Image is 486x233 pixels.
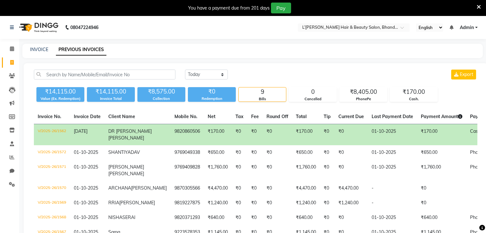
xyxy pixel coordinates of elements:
span: 01-10-2025 [74,185,98,191]
span: Admin [460,24,474,31]
td: ₹170.00 [292,124,320,146]
td: V/2025-26/1570 [34,181,70,196]
td: V/2025-26/1572 [34,145,70,160]
td: ₹1,240.00 [292,196,320,210]
td: ₹0 [247,145,263,160]
td: ₹0 [417,196,466,210]
td: 9820860506 [171,124,204,146]
td: 9769409828 [171,160,204,181]
td: ₹1,760.00 [292,160,320,181]
td: ₹640.00 [417,210,466,225]
div: ₹8,575.00 [137,87,185,96]
span: 01-10-2025 [74,200,98,206]
td: ₹0 [320,124,335,146]
td: 01-10-2025 [368,210,417,225]
div: 9 [239,87,286,96]
td: ₹0 [263,160,292,181]
td: - [368,181,417,196]
button: Export [451,70,476,79]
div: Value (Ex. Redemption) [36,96,84,101]
span: 01-10-2025 [74,149,98,155]
td: ₹0 [320,145,335,160]
span: NISHA [108,214,122,220]
div: Cancelled [289,96,336,102]
span: Tax [235,114,243,119]
a: INVOICE [30,47,48,52]
span: Invoice No. [38,114,61,119]
span: RRIA [108,200,119,206]
span: YADAV [125,149,140,155]
div: ₹14,115.00 [36,87,84,96]
td: ₹0 [247,181,263,196]
span: [PERSON_NAME] [108,171,144,177]
td: 9769049338 [171,145,204,160]
div: PhonePe [340,96,387,102]
button: Pay [271,3,291,13]
div: ₹14,115.00 [87,87,135,96]
div: Redemption [188,96,236,101]
div: ₹170.00 [390,87,437,96]
td: ₹650.00 [292,145,320,160]
td: 01-10-2025 [368,124,417,146]
span: Export [460,71,473,77]
span: ARCHANA [108,185,131,191]
span: SERAI [122,214,135,220]
td: ₹0 [232,124,247,146]
span: [DATE] [74,128,88,134]
span: Tip [324,114,331,119]
td: ₹0 [320,181,335,196]
span: Current Due [338,114,364,119]
td: V/2025-26/1571 [34,160,70,181]
td: V/2025-26/1569 [34,196,70,210]
td: ₹4,470.00 [335,181,368,196]
span: Cash. [470,128,482,134]
div: Bills [239,96,286,102]
span: [PERSON_NAME] [108,164,144,170]
img: logo [16,19,60,36]
span: Payment Amount [421,114,462,119]
td: ₹0 [263,181,292,196]
td: ₹170.00 [417,124,466,146]
span: Net [208,114,215,119]
td: ₹1,760.00 [204,160,232,181]
td: ₹1,760.00 [417,160,466,181]
span: Invoice Date [74,114,101,119]
td: ₹0 [335,210,368,225]
td: ₹0 [232,210,247,225]
td: ₹0 [263,124,292,146]
a: PREVIOUS INVOICES [56,44,106,56]
div: ₹8,405.00 [340,87,387,96]
span: Round Off [266,114,288,119]
td: ₹1,240.00 [335,196,368,210]
td: ₹4,470.00 [292,181,320,196]
td: ₹0 [335,160,368,181]
td: ₹170.00 [204,124,232,146]
td: ₹0 [247,196,263,210]
span: 01-10-2025 [74,164,98,170]
div: Invoice Total [87,96,135,101]
td: V/2025-26/1562 [34,124,70,146]
span: Mobile No. [174,114,197,119]
span: 01-10-2025 [74,214,98,220]
div: 0 [289,87,336,96]
td: ₹0 [263,196,292,210]
span: Last Payment Date [372,114,413,119]
td: ₹0 [232,160,247,181]
div: ₹0 [188,87,236,96]
td: V/2025-26/1568 [34,210,70,225]
span: [PERSON_NAME] [119,200,155,206]
td: - [368,196,417,210]
span: Total [296,114,307,119]
td: ₹0 [263,210,292,225]
div: You have a payment due from 201 days [188,5,270,11]
td: ₹0 [320,160,335,181]
span: [PERSON_NAME] [131,185,167,191]
td: 01-10-2025 [368,160,417,181]
td: ₹0 [320,210,335,225]
td: ₹650.00 [417,145,466,160]
td: 01-10-2025 [368,145,417,160]
td: ₹0 [320,196,335,210]
td: ₹0 [335,145,368,160]
td: ₹640.00 [292,210,320,225]
td: ₹640.00 [204,210,232,225]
